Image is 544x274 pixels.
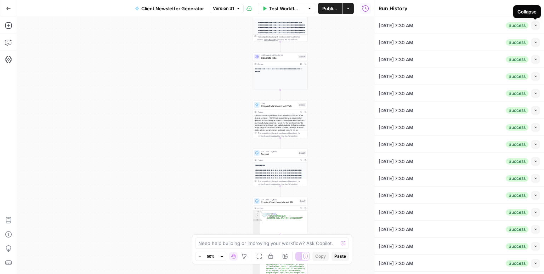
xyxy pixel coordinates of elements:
[517,8,537,15] div: Collapse
[379,175,413,182] span: [DATE] 7:30 AM
[315,253,326,259] span: Copy
[264,183,278,185] span: Copy the output
[261,54,297,57] span: LLM · gpt-4o-2024-11-20
[506,260,528,267] div: Success
[141,5,204,12] span: Client Newsletter Generator
[506,192,528,199] div: Success
[379,73,413,80] span: [DATE] 7:30 AM
[298,103,306,107] div: Step 33
[312,252,329,261] button: Copy
[298,55,306,58] div: Step 26
[269,5,300,12] span: Test Workflow
[331,252,349,261] button: Paste
[506,107,528,114] div: Success
[506,39,528,46] div: Success
[253,211,260,213] div: 1
[506,226,528,233] div: Success
[322,5,338,12] span: Publish
[261,56,297,60] span: Generate Title
[299,200,306,203] div: Step 7
[261,201,298,204] span: Create Chart from Market API
[506,141,528,148] div: Success
[264,135,278,137] span: Copy the output
[261,104,297,108] span: Convert Markdown to HTML
[131,3,208,14] button: Client Newsletter Generator
[506,90,528,97] div: Success
[298,152,306,155] div: Step 27
[257,132,306,137] div: This output is too large & has been abbreviated for review. to view the full content.
[253,101,308,138] div: utilityConvert Markdown to HTMLStep 33Output<ul><li><p><strong>Maintain broad diversification acr...
[379,107,413,114] span: [DATE] 7:30 AM
[506,22,528,29] div: Success
[258,3,304,14] button: Test Workflow
[253,215,260,219] div: 3
[264,39,278,41] span: Copy the output
[506,124,528,131] div: Success
[253,219,260,221] div: 4
[261,198,298,201] span: Run Code · Python
[506,209,528,216] div: Success
[280,138,281,148] g: Edge from step_33 to step_27
[379,39,413,46] span: [DATE] 7:30 AM
[257,63,298,65] div: Output
[213,5,234,12] span: Version 31
[258,211,260,213] span: Toggle code folding, rows 1 through 4
[257,180,306,185] div: This output is too large & has been abbreviated for review. to view the full content.
[210,4,244,13] button: Version 31
[257,111,298,114] div: Output
[506,158,528,165] div: Success
[280,42,281,52] g: Edge from step_25 to step_26
[257,35,306,41] div: This output is too large & has been abbreviated for review. to view the full content.
[506,243,528,250] div: Success
[280,186,281,196] g: Edge from step_27 to step_7
[207,253,215,259] span: 50%
[334,253,346,259] span: Paste
[261,150,297,153] span: Run Code · Python
[506,73,528,80] div: Success
[379,243,413,250] span: [DATE] 7:30 AM
[379,56,413,63] span: [DATE] 7:30 AM
[379,158,413,165] span: [DATE] 7:30 AM
[280,90,281,100] g: Edge from step_26 to step_33
[379,226,413,233] span: [DATE] 7:30 AM
[379,141,413,148] span: [DATE] 7:30 AM
[253,114,307,153] div: <ul><li><p><strong>Maintain broad diversification across asset classes</strong> – With the discon...
[379,124,413,131] span: [DATE] 7:30 AM
[261,153,297,156] span: Format
[379,192,413,199] span: [DATE] 7:30 AM
[506,56,528,63] div: Success
[506,175,528,182] div: Success
[379,90,413,97] span: [DATE] 7:30 AM
[257,159,298,162] div: Output
[261,102,297,105] span: utility
[379,22,413,29] span: [DATE] 7:30 AM
[318,3,342,14] button: Publish
[253,197,308,234] div: Run Code · PythonCreate Chart from Market APIStep 7Output{ "success":true, "url":"[URL][DOMAIN_NA...
[379,209,413,216] span: [DATE] 7:30 AM
[379,260,413,267] span: [DATE] 7:30 AM
[253,213,260,215] div: 2
[257,207,298,210] div: Output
